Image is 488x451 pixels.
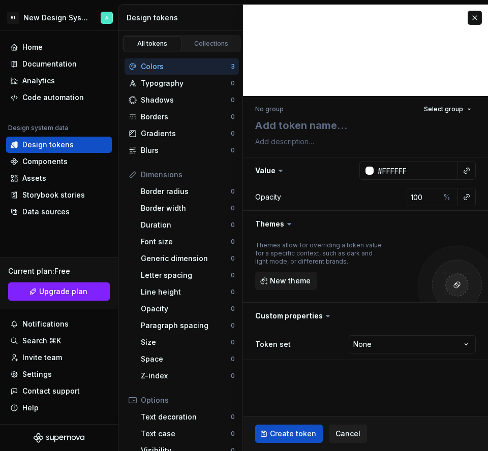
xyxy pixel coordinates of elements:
[231,96,235,104] div: 0
[231,221,235,229] div: 0
[231,187,235,196] div: 0
[231,204,235,212] div: 0
[270,429,316,439] span: Create token
[137,284,239,300] a: Line height0
[22,173,46,183] div: Assets
[101,12,113,24] img: Artem
[141,395,235,405] div: Options
[6,187,112,203] a: Storybook stories
[141,237,231,247] div: Font size
[6,349,112,366] a: Invite team
[231,355,235,363] div: 0
[231,238,235,246] div: 0
[6,400,112,416] button: Help
[6,153,112,170] a: Components
[23,13,88,23] div: New Design System
[231,146,235,154] div: 0
[231,430,235,438] div: 0
[141,170,235,180] div: Dimensions
[255,339,291,349] label: Token set
[6,204,112,220] a: Data sources
[127,40,178,48] div: All tokens
[6,383,112,399] button: Contact support
[39,286,87,297] span: Upgrade plan
[6,56,112,72] a: Documentation
[141,304,231,314] div: Opacity
[137,351,239,367] a: Space0
[137,317,239,334] a: Paragraph spacing0
[255,272,317,290] button: New theme
[424,105,463,113] span: Select group
[6,170,112,186] a: Assets
[127,13,241,23] div: Design tokens
[125,58,239,75] a: Colors3
[407,188,440,206] input: 100
[186,40,237,48] div: Collections
[7,12,19,24] div: AT
[125,125,239,142] a: Gradients0
[231,271,235,279] div: 0
[255,425,323,443] button: Create token
[125,75,239,91] a: Typography0
[141,371,231,381] div: Z-index
[141,78,231,88] div: Typography
[141,128,231,139] div: Gradients
[231,113,235,121] div: 0
[231,413,235,421] div: 0
[141,112,231,122] div: Borders
[6,73,112,89] a: Analytics
[6,89,112,106] a: Code automation
[231,62,235,71] div: 3
[22,42,43,52] div: Home
[34,433,84,443] svg: Supernova Logo
[22,59,77,69] div: Documentation
[6,39,112,55] a: Home
[22,319,69,329] div: Notifications
[137,217,239,233] a: Duration0
[141,287,231,297] div: Line height
[137,334,239,350] a: Size0
[255,105,284,113] div: No group
[231,338,235,346] div: 0
[6,333,112,349] button: Search ⌘K
[141,253,231,264] div: Generic dimension
[22,156,68,167] div: Components
[2,7,116,28] button: ATNew Design SystemArtem
[125,142,239,158] a: Blurs0
[137,426,239,442] a: Text case0
[141,95,231,105] div: Shadows
[231,372,235,380] div: 0
[22,352,62,363] div: Invite team
[6,137,112,153] a: Design tokens
[231,79,235,87] div: 0
[137,200,239,216] a: Border width0
[22,190,85,200] div: Storybook stories
[231,305,235,313] div: 0
[22,336,61,346] div: Search ⌘K
[419,102,476,116] button: Select group
[141,203,231,213] div: Border width
[231,130,235,138] div: 0
[8,266,110,276] div: Current plan : Free
[137,301,239,317] a: Opacity0
[141,145,231,155] div: Blurs
[6,316,112,332] button: Notifications
[335,429,360,439] span: Cancel
[255,241,382,266] div: Themes allow for overriding a token value for a specific context, such as dark and light mode, or...
[22,207,70,217] div: Data sources
[141,354,231,364] div: Space
[141,220,231,230] div: Duration
[231,254,235,263] div: 0
[125,109,239,125] a: Borders0
[141,337,231,347] div: Size
[141,412,231,422] div: Text decoration
[137,234,239,250] a: Font size0
[255,192,281,202] div: Opacity
[22,369,52,379] div: Settings
[374,162,458,180] input: e.g. #000000
[141,320,231,331] div: Paragraph spacing
[137,409,239,425] a: Text decoration0
[141,186,231,197] div: Border radius
[137,183,239,200] a: Border radius0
